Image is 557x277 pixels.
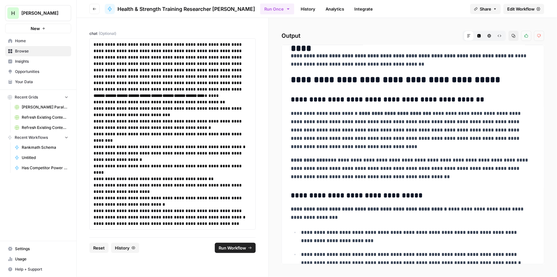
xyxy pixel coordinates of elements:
[117,5,255,13] span: Health & Strength Training Researcher [PERSON_NAME]
[507,6,535,12] span: Edit Workflow
[15,246,68,252] span: Settings
[22,125,68,131] span: Refresh Existing Content Only Based on SERP
[15,79,68,85] span: Your Data
[503,4,544,14] a: Edit Workflow
[111,243,139,253] button: History
[12,123,71,133] a: Refresh Existing Content Only Based on SERP
[15,69,68,75] span: Opportunities
[5,133,71,142] button: Recent Workflows
[322,4,348,14] a: Analytics
[22,115,68,120] span: Refresh Existing Content [DATE] Deleted AEO, doesn't work now
[93,245,105,251] span: Reset
[89,31,256,36] label: chat
[21,10,60,16] span: [PERSON_NAME]
[15,48,68,54] span: Browse
[5,264,71,274] button: Help + Support
[5,254,71,264] a: Usage
[219,245,246,251] span: Run Workflow
[5,67,71,77] a: Opportunities
[22,165,68,171] span: Has Competitor Power Step on SERPs
[99,31,116,36] span: (Optional)
[12,163,71,173] a: Has Competitor Power Step on SERPs
[5,24,71,33] button: New
[350,4,377,14] a: Integrate
[470,4,501,14] button: Share
[12,112,71,123] a: Refresh Existing Content [DATE] Deleted AEO, doesn't work now
[5,46,71,56] a: Browse
[297,4,319,14] a: History
[282,31,544,41] h2: Output
[15,38,68,44] span: Home
[22,145,68,150] span: Rankmath Schema
[31,25,40,32] span: New
[5,244,71,254] a: Settings
[105,4,255,14] a: Health & Strength Training Researcher [PERSON_NAME]
[11,9,15,17] span: H
[215,243,256,253] button: Run Workflow
[115,245,130,251] span: History
[5,56,71,67] a: Insights
[15,135,48,140] span: Recent Workflows
[89,243,109,253] button: Reset
[15,59,68,64] span: Insights
[15,266,68,272] span: Help + Support
[22,104,68,110] span: [PERSON_NAME] Paralegal Grid
[5,5,71,21] button: Workspace: Hasbrook
[5,36,71,46] a: Home
[260,4,294,14] button: Run Once
[22,155,68,161] span: Untitled
[5,92,71,102] button: Recent Grids
[12,102,71,112] a: [PERSON_NAME] Paralegal Grid
[15,94,38,100] span: Recent Grids
[12,142,71,153] a: Rankmath Schema
[12,153,71,163] a: Untitled
[5,77,71,87] a: Your Data
[15,256,68,262] span: Usage
[480,6,491,12] span: Share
